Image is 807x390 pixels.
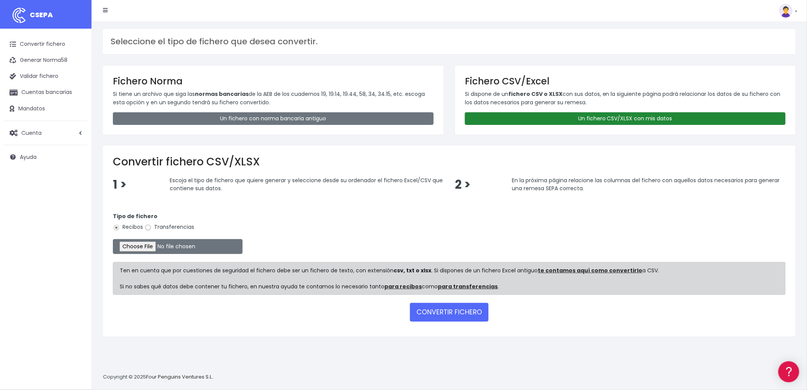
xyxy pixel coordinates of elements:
div: Convertir ficheros [8,84,145,92]
a: Convertir fichero [4,36,88,52]
h3: Fichero Norma [113,76,434,87]
a: Validar fichero [4,68,88,84]
a: Información general [8,65,145,77]
a: Four Penguins Ventures S.L. [146,373,213,380]
a: Un fichero CSV/XLSX con mis datos [465,112,786,125]
img: profile [779,4,793,18]
p: Si dispone de un con sus datos, en la siguiente página podrá relacionar los datos de su fichero c... [465,90,786,107]
a: Cuenta [4,125,88,141]
label: Recibos [113,223,143,231]
a: General [8,164,145,176]
strong: Tipo de fichero [113,212,158,220]
p: Copyright © 2025 . [103,373,214,381]
span: En la próxima página relacione las columnas del fichero con aquellos datos necesarios para genera... [512,176,780,193]
h3: Seleccione el tipo de fichero que desea convertir. [111,37,788,47]
strong: fichero CSV o XLSX [508,90,563,98]
span: Ayuda [20,153,37,161]
button: CONVERTIR FICHERO [410,303,489,321]
img: logo [10,6,29,25]
a: Generar Norma58 [4,52,88,68]
a: para recibos [385,283,422,290]
div: Facturación [8,152,145,159]
button: Contáctanos [8,204,145,218]
a: Cuentas bancarias [4,84,88,100]
strong: csv, txt o xlsx [394,267,432,274]
span: Cuenta [21,129,42,136]
a: Ayuda [4,149,88,165]
a: Formatos [8,97,145,108]
a: API [8,195,145,207]
div: Ten en cuenta que por cuestiones de seguridad el fichero debe ser un fichero de texto, con extens... [113,262,786,295]
div: Programadores [8,183,145,191]
a: Un fichero con norma bancaria antiguo [113,112,434,125]
h3: Fichero CSV/Excel [465,76,786,87]
a: para transferencias [438,283,498,290]
h2: Convertir fichero CSV/XLSX [113,155,786,168]
a: te contamos aquí como convertirlo [538,267,643,274]
div: Información general [8,53,145,60]
a: Mandatos [4,101,88,117]
a: Problemas habituales [8,108,145,120]
p: Si tiene un archivo que siga las de la AEB de los cuadernos 19, 19.14, 19.44, 58, 34, 34.15, etc.... [113,90,434,107]
span: 2 > [455,176,471,193]
span: CSEPA [30,10,53,19]
span: Escoja el tipo de fichero que quiere generar y seleccione desde su ordenador el fichero Excel/CSV... [170,176,443,193]
strong: normas bancarias [195,90,249,98]
a: Perfiles de empresas [8,132,145,144]
label: Transferencias [145,223,194,231]
a: Videotutoriales [8,120,145,132]
span: 1 > [113,176,127,193]
a: POWERED BY ENCHANT [105,220,147,227]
